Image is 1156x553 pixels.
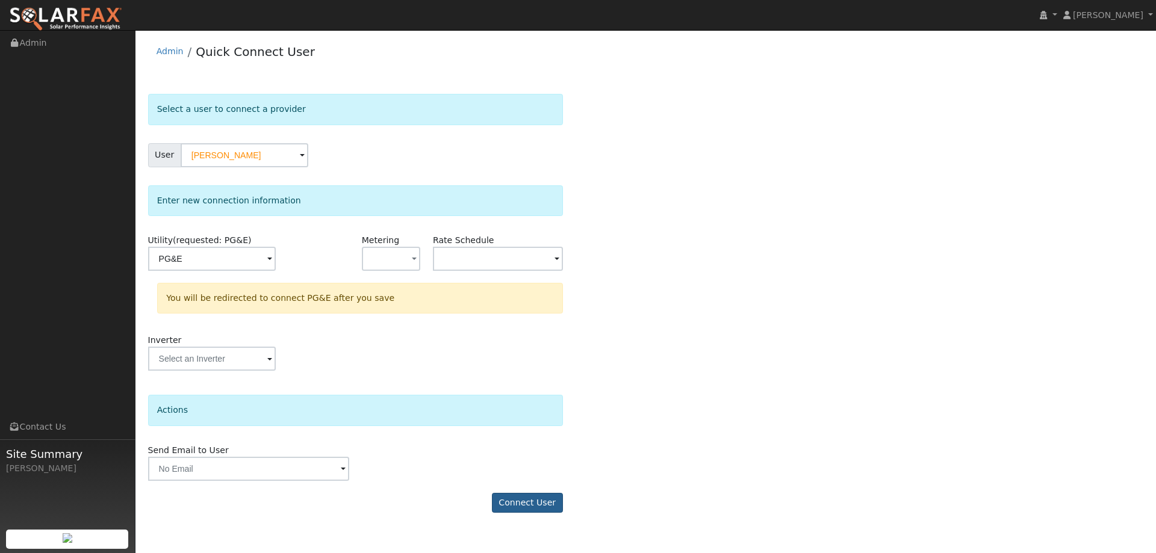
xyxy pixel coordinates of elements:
[148,444,229,457] label: Send Email to User
[173,235,252,245] span: (requested: PG&E)
[433,234,494,247] label: Rate Schedule
[196,45,315,59] a: Quick Connect User
[492,493,563,513] button: Connect User
[63,533,72,543] img: retrieve
[148,334,182,347] label: Inverter
[148,143,181,167] span: User
[148,347,276,371] input: Select an Inverter
[157,46,184,56] a: Admin
[148,234,252,247] label: Utility
[148,395,563,425] div: Actions
[6,462,129,475] div: [PERSON_NAME]
[1073,10,1143,20] span: [PERSON_NAME]
[181,143,308,167] input: Select a User
[148,247,276,271] input: Select a Utility
[157,283,563,314] div: You will be redirected to connect PG&E after you save
[362,234,400,247] label: Metering
[148,185,563,216] div: Enter new connection information
[148,94,563,125] div: Select a user to connect a provider
[148,457,349,481] input: No Email
[6,446,129,462] span: Site Summary
[9,7,122,32] img: SolarFax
